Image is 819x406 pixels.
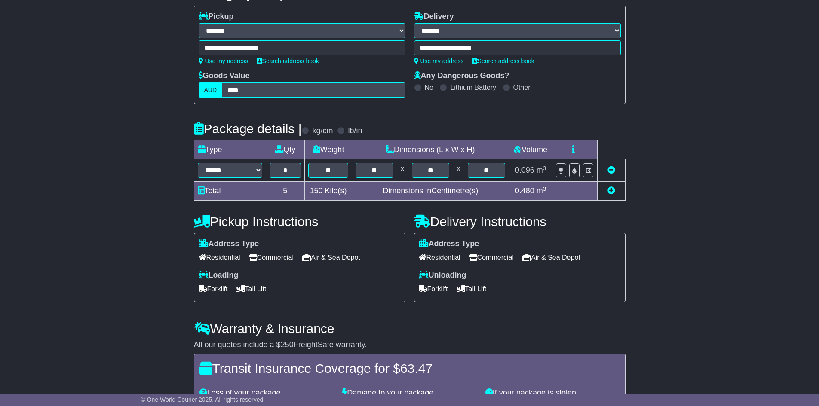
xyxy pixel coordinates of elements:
[543,165,546,171] sup: 3
[199,251,240,264] span: Residential
[515,166,534,174] span: 0.096
[281,340,294,349] span: 250
[509,140,552,159] td: Volume
[481,388,624,398] div: If your package is stolen
[543,186,546,192] sup: 3
[302,251,360,264] span: Air & Sea Depot
[469,251,514,264] span: Commercial
[472,58,534,64] a: Search address book
[199,239,259,249] label: Address Type
[194,340,626,350] div: All our quotes include a $ FreightSafe warranty.
[397,159,408,182] td: x
[515,186,534,195] span: 0.480
[266,140,305,159] td: Qty
[457,282,487,296] span: Tail Lift
[310,186,323,195] span: 150
[607,166,615,174] a: Remove this item
[199,271,239,280] label: Loading
[352,182,509,201] td: Dimensions in Centimetre(s)
[194,321,626,336] h4: Warranty & Insurance
[199,282,228,296] span: Forklift
[305,140,352,159] td: Weight
[199,71,250,81] label: Goods Value
[453,159,464,182] td: x
[199,12,234,21] label: Pickup
[257,58,319,64] a: Search address book
[338,388,481,398] div: Damage to your package
[348,126,362,136] label: lb/in
[141,396,265,403] span: © One World Courier 2025. All rights reserved.
[249,251,294,264] span: Commercial
[305,182,352,201] td: Kilo(s)
[607,186,615,195] a: Add new item
[194,182,266,201] td: Total
[513,83,531,92] label: Other
[194,122,302,136] h4: Package details |
[414,58,464,64] a: Use my address
[450,83,496,92] label: Lithium Battery
[537,186,546,195] span: m
[199,82,223,98] label: AUD
[199,58,248,64] a: Use my address
[425,83,433,92] label: No
[195,388,338,398] div: Loss of your package
[419,239,479,249] label: Address Type
[266,182,305,201] td: 5
[199,361,620,375] h4: Transit Insurance Coverage for $
[352,140,509,159] td: Dimensions (L x W x H)
[194,140,266,159] td: Type
[414,214,626,229] h4: Delivery Instructions
[414,71,509,81] label: Any Dangerous Goods?
[419,251,460,264] span: Residential
[194,214,405,229] h4: Pickup Instructions
[414,12,454,21] label: Delivery
[419,271,466,280] label: Unloading
[522,251,580,264] span: Air & Sea Depot
[400,361,433,375] span: 63.47
[419,282,448,296] span: Forklift
[236,282,267,296] span: Tail Lift
[312,126,333,136] label: kg/cm
[537,166,546,174] span: m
